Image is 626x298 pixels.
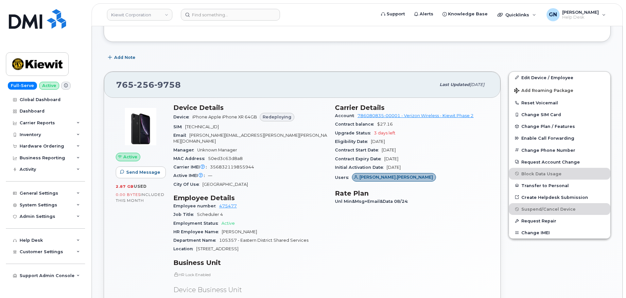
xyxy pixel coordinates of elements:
[192,114,257,119] span: iPhone Apple iPhone XR 64GB
[134,184,147,189] span: used
[521,124,575,129] span: Change Plan / Features
[335,122,377,127] span: Contract balance
[107,9,172,21] a: Kiewit Corporation
[173,173,208,178] span: Active IMEI
[493,8,541,21] div: Quicklinks
[509,168,610,180] button: Block Data Usage
[420,11,433,17] span: Alerts
[335,148,382,152] span: Contract Start Date
[173,259,327,267] h3: Business Unit
[598,270,621,293] iframe: Messenger Launcher
[208,156,243,161] span: 50ed3c63d8a8
[376,8,409,21] a: Support
[387,165,401,170] span: [DATE]
[509,72,610,83] a: Edit Device / Employee
[121,107,160,146] img: image20231002-3703462-1qb80zy.jpeg
[470,82,484,87] span: [DATE]
[509,144,610,156] button: Change Phone Number
[263,114,291,120] span: Redeploying
[196,246,238,251] span: [STREET_ADDRESS]
[335,199,411,204] span: Unl Min&Msg+Email&Data 08/24
[221,221,235,226] span: Active
[185,124,219,129] span: [TECHNICAL_ID]
[134,80,154,90] span: 256
[173,246,196,251] span: Location
[116,184,134,189] span: 2.87 GB
[384,156,398,161] span: [DATE]
[409,8,438,21] a: Alerts
[210,165,254,169] span: 356832119855944
[181,9,280,21] input: Find something...
[521,207,576,212] span: Suspend/Cancel Device
[509,180,610,191] button: Transfer to Personal
[509,109,610,120] button: Change SIM Card
[114,54,135,61] span: Add Note
[357,113,474,118] a: 786080835-00001 - Verizon Wireless - Kiewit Phase 2
[197,148,237,152] span: Unknown Manager
[371,139,385,144] span: [DATE]
[440,82,470,87] span: Last updated
[505,12,529,17] span: Quicklinks
[438,8,492,21] a: Knowledge Base
[173,229,222,234] span: HR Employee Name
[173,194,327,202] h3: Employee Details
[219,203,237,208] a: 475477
[509,191,610,203] a: Create Helpdesk Submission
[562,15,599,20] span: Help Desk
[222,229,257,234] span: [PERSON_NAME]
[335,131,374,135] span: Upgrade Status
[123,154,137,160] span: Active
[509,132,610,144] button: Enable Call Forwarding
[549,11,557,19] span: GN
[173,285,327,295] p: Device Business Unit
[202,182,248,187] span: [GEOGRAPHIC_DATA]
[197,212,223,217] span: Scheduler 4
[509,83,610,97] button: Add Roaming Package
[104,52,141,63] button: Add Note
[335,104,489,112] h3: Carrier Details
[173,104,327,112] h3: Device Details
[116,192,141,197] span: 0.00 Bytes
[173,114,192,119] span: Device
[521,136,574,141] span: Enable Call Forwarding
[562,9,599,15] span: [PERSON_NAME]
[173,133,189,138] span: Email
[173,148,197,152] span: Manager
[173,156,208,161] span: MAC Address
[208,173,212,178] span: —
[377,122,393,127] span: $27.16
[509,156,610,168] button: Request Account Change
[116,80,181,90] span: 765
[173,272,327,277] p: HR Lock Enabled
[173,133,327,144] span: [PERSON_NAME][EMAIL_ADDRESS][PERSON_NAME][PERSON_NAME][DOMAIN_NAME]
[173,221,221,226] span: Employment Status
[173,182,202,187] span: City Of Use
[387,11,405,17] span: Support
[219,238,308,243] span: 105357 - Eastern District Shared Services
[542,8,610,21] div: Geoffrey Newport
[335,189,489,197] h3: Rate Plan
[173,238,219,243] span: Department Name
[335,113,357,118] span: Account
[154,80,181,90] span: 9758
[509,215,610,227] button: Request Repair
[509,97,610,109] button: Reset Voicemail
[335,175,352,180] span: Users
[173,203,219,208] span: Employee number
[335,139,371,144] span: Eligibility Date
[335,165,387,170] span: Initial Activation Date
[335,156,384,161] span: Contract Expiry Date
[173,212,197,217] span: Job Title
[173,165,210,169] span: Carrier IMEI
[116,167,166,178] button: Send Message
[173,124,185,129] span: SIM
[514,88,573,94] span: Add Roaming Package
[382,148,396,152] span: [DATE]
[509,227,610,238] button: Change IMEI
[509,120,610,132] button: Change Plan / Features
[352,175,436,180] a: [PERSON_NAME].[PERSON_NAME]
[359,174,433,180] span: [PERSON_NAME].[PERSON_NAME]
[509,203,610,215] button: Suspend/Cancel Device
[448,11,488,17] span: Knowledge Base
[126,169,160,175] span: Send Message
